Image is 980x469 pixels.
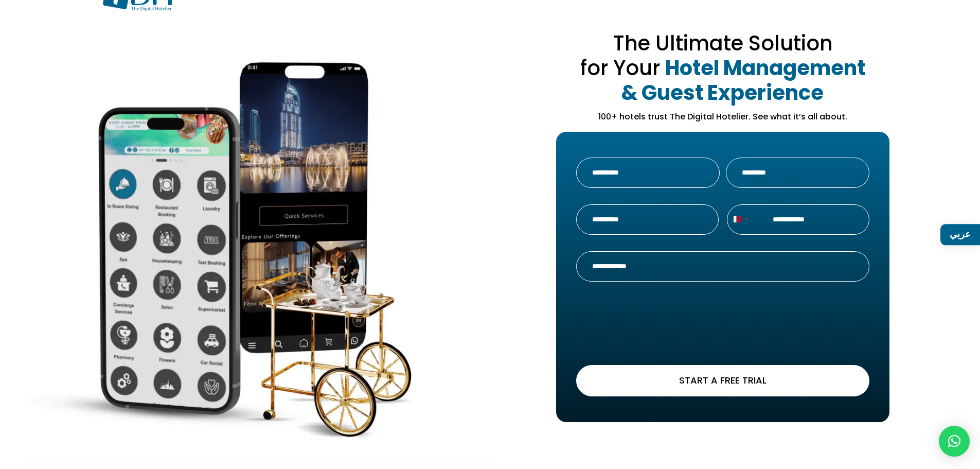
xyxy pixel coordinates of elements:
a: عربي [940,224,980,245]
p: 100+ hotels trust The Digital Hotelier. See what it’s all about. [514,111,931,123]
iframe: reCAPTCHA [576,312,733,353]
button: Start a Free Trial [576,365,869,396]
label: CAPTCHA [576,298,869,308]
img: Main-Comp-3 [20,54,495,459]
span: The Ultimate Solution for Your [580,29,833,82]
strong: Hotel Management & Guest Experience [621,54,865,107]
button: Selected country [727,205,751,234]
